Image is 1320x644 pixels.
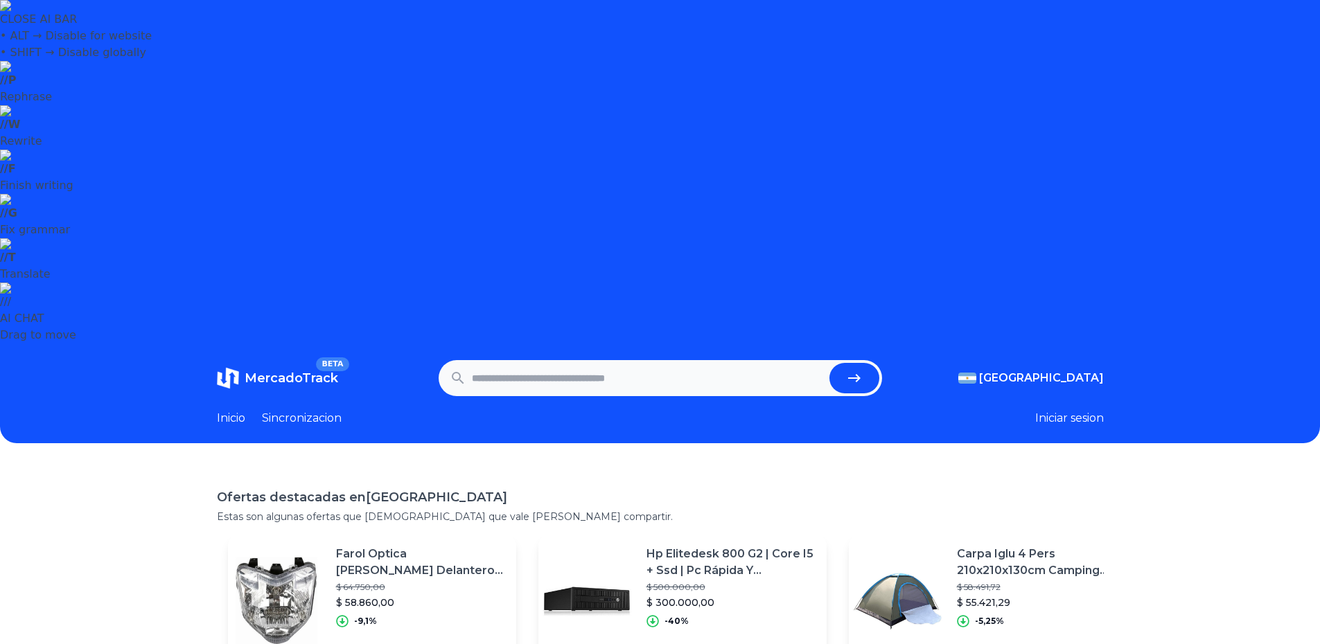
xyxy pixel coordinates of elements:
a: MercadoTrackBETA [217,367,338,389]
button: [GEOGRAPHIC_DATA] [958,370,1104,386]
h1: Ofertas destacadas en [GEOGRAPHIC_DATA] [217,488,1104,507]
span: [GEOGRAPHIC_DATA] [979,370,1104,386]
img: MercadoTrack [217,367,239,389]
a: Sincronizacion [262,410,342,427]
p: $ 300.000,00 [646,596,816,609]
p: Farol Optica [PERSON_NAME] Delantero Yamaha Fz Fi Nsu * [336,546,505,579]
span: MercadoTrack [245,370,338,386]
p: $ 55.421,29 [957,596,1126,609]
p: -9,1% [354,616,377,627]
p: $ 500.000,00 [646,582,816,593]
p: Estas son algunas ofertas que [DEMOGRAPHIC_DATA] que vale [PERSON_NAME] compartir. [217,510,1104,524]
p: Hp Elitedesk 800 G2 | Core I5 + Ssd | Pc Rápida Y Compacta [646,546,816,579]
a: Inicio [217,410,245,427]
img: Argentina [958,373,976,384]
p: Carpa Iglu 4 Pers 210x210x130cm Camping Easy Set + Bolso Gtp [957,546,1126,579]
p: $ 58.860,00 [336,596,505,609]
p: $ 58.491,72 [957,582,1126,593]
p: -40% [665,616,689,627]
span: BETA [316,357,349,371]
button: Iniciar sesion [1035,410,1104,427]
p: -5,25% [975,616,1004,627]
p: $ 64.750,00 [336,582,505,593]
